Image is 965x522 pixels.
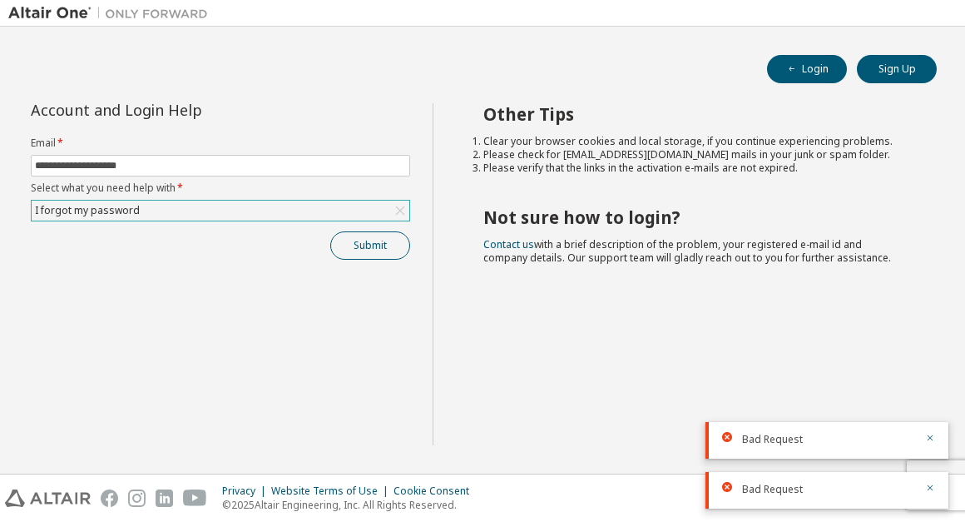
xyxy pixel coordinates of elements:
div: Cookie Consent [393,485,479,498]
img: facebook.svg [101,490,118,507]
li: Please verify that the links in the activation e-mails are not expired. [483,162,908,175]
label: Select what you need help with [31,181,410,195]
span: with a brief description of the problem, your registered e-mail id and company details. Our suppo... [483,237,891,265]
img: instagram.svg [128,490,146,507]
img: Altair One [8,5,216,22]
div: Account and Login Help [31,103,334,117]
label: Email [31,137,410,150]
li: Clear your browser cookies and local storage, if you continue experiencing problems. [483,135,908,148]
div: Website Terms of Use [271,485,393,498]
button: Sign Up [857,55,937,83]
img: linkedin.svg [156,490,173,507]
div: I forgot my password [32,201,409,221]
span: Bad Request [742,433,803,446]
h2: Other Tips [483,103,908,125]
div: Privacy [222,485,271,498]
a: Contact us [483,237,534,251]
img: youtube.svg [183,490,207,507]
li: Please check for [EMAIL_ADDRESS][DOMAIN_NAME] mails in your junk or spam folder. [483,148,908,162]
button: Login [767,55,847,83]
span: Bad Request [742,483,803,496]
img: altair_logo.svg [5,490,91,507]
p: © 2025 Altair Engineering, Inc. All Rights Reserved. [222,498,479,512]
h2: Not sure how to login? [483,206,908,228]
button: Submit [330,231,410,260]
div: I forgot my password [32,201,142,220]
